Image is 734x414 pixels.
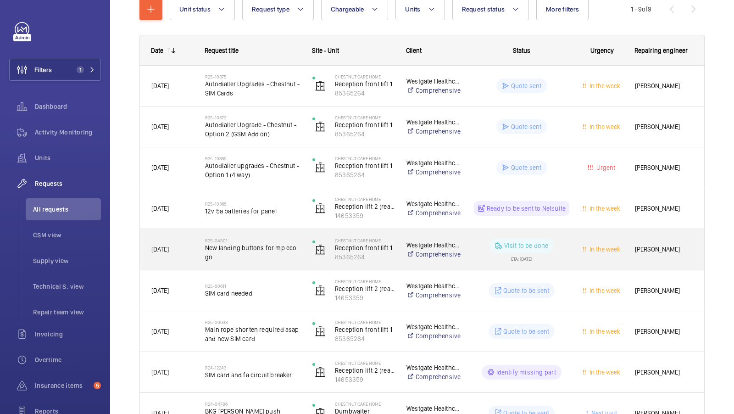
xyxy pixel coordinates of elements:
[205,74,300,79] h2: R25-10375
[205,156,300,161] h2: R25-10369
[462,6,505,13] span: Request status
[335,279,395,284] p: Chestnut Care Home
[335,120,395,129] p: Reception front lift 1
[205,238,300,243] h2: R25-04501
[635,81,693,91] span: [PERSON_NAME]
[335,196,395,202] p: Chestnut Care Home
[77,66,84,73] span: 1
[335,170,395,179] p: 85365264
[335,79,395,89] p: Reception front lift 1
[635,122,693,132] span: [PERSON_NAME]
[33,308,101,317] span: Repair team view
[151,82,169,90] span: [DATE]
[33,230,101,240] span: CSM view
[335,375,395,384] p: 14653359
[151,328,169,335] span: [DATE]
[9,59,101,81] button: Filters1
[406,250,462,259] a: Comprehensive
[588,123,620,130] span: In the week
[487,204,566,213] p: Ready to be sent to Netsuite
[335,243,395,252] p: Reception front lift 1
[635,162,693,173] span: [PERSON_NAME]
[315,244,326,255] img: elevator.svg
[635,367,693,378] span: [PERSON_NAME]
[406,127,462,136] a: Comprehensive
[635,244,693,255] span: [PERSON_NAME]
[205,283,300,289] h2: R25-00611
[642,6,648,13] span: of
[511,81,542,90] p: Quote sent
[34,65,52,74] span: Filters
[406,117,462,127] p: Westgate Healthcare
[406,363,462,372] p: Westgate Healthcare
[634,47,688,54] span: Repairing engineer
[35,128,101,137] span: Activity Monitoring
[588,369,620,376] span: In the week
[205,319,300,325] h2: R25-00608
[33,256,101,265] span: Supply view
[151,205,169,212] span: [DATE]
[405,6,420,13] span: Units
[94,382,101,389] span: 5
[315,121,326,132] img: elevator.svg
[503,286,550,295] p: Quote to be sent
[335,360,395,366] p: Chestnut Care Home
[335,238,395,243] p: Chestnut Care Home
[151,47,163,54] div: Date
[588,246,620,253] span: In the week
[151,246,169,253] span: [DATE]
[635,203,693,214] span: [PERSON_NAME]
[315,367,326,378] img: elevator.svg
[588,328,620,335] span: In the week
[151,123,169,130] span: [DATE]
[205,47,239,54] span: Request title
[511,253,532,261] div: ETA: [DATE]
[406,47,422,54] span: Client
[406,291,462,300] a: Comprehensive
[335,319,395,325] p: Chestnut Care Home
[335,293,395,302] p: 14653359
[35,355,101,364] span: Overtime
[205,289,300,298] span: SIM card needed
[315,162,326,173] img: elevator.svg
[335,325,395,334] p: Reception front lift 1
[406,241,462,250] p: Westgate Healthcare
[205,401,300,407] h2: R24-04786
[406,322,462,331] p: Westgate Healthcare
[511,122,542,131] p: Quote sent
[33,205,101,214] span: All requests
[205,201,300,207] h2: R25-10366
[335,401,395,407] p: Chestnut Care Home
[335,161,395,170] p: Reception front lift 1
[335,115,395,120] p: Chestnut Care Home
[588,205,620,212] span: In the week
[406,158,462,168] p: Westgate Healthcare
[315,203,326,214] img: elevator.svg
[205,370,300,380] span: SIM card and fa circuit breaker
[406,168,462,177] a: Comprehensive
[335,89,395,98] p: 85365264
[635,326,693,337] span: [PERSON_NAME]
[335,366,395,375] p: Reception lift 2 (rear)
[406,77,462,86] p: Westgate Healthcare
[205,120,300,139] span: Autodialler Upgrade - Chestnut - Option 2 (GSM Add on)
[406,372,462,381] a: Comprehensive
[335,129,395,139] p: 85365264
[588,82,620,90] span: In the week
[335,156,395,161] p: Chestnut Care Home
[546,6,579,13] span: More filters
[315,80,326,91] img: elevator.svg
[335,284,395,293] p: Reception lift 2 (rear)
[503,327,550,336] p: Quote to be sent
[312,47,339,54] span: Site - Unit
[252,6,289,13] span: Request type
[151,369,169,376] span: [DATE]
[406,331,462,341] a: Comprehensive
[35,102,101,111] span: Dashboard
[406,208,462,218] a: Comprehensive
[590,47,614,54] span: Urgency
[504,241,549,250] p: Visit to be done
[33,282,101,291] span: Technical S. view
[335,74,395,79] p: Chestnut Care Home
[35,153,101,162] span: Units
